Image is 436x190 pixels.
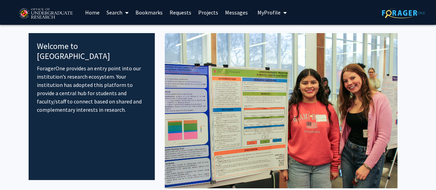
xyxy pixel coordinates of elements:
a: Requests [166,0,195,24]
img: Cover Image [165,33,397,188]
a: Messages [222,0,251,24]
p: ForagerOne provides an entry point into our institution’s research ecosystem. Your institution ha... [37,64,147,114]
a: Search [103,0,132,24]
img: ForagerOne Logo [382,8,425,18]
h4: Welcome to [GEOGRAPHIC_DATA] [37,41,147,61]
span: My Profile [257,9,281,16]
a: Projects [195,0,222,24]
iframe: Chat [5,159,29,185]
a: Bookmarks [132,0,166,24]
img: University of Maryland Logo [17,5,75,22]
a: Home [82,0,103,24]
